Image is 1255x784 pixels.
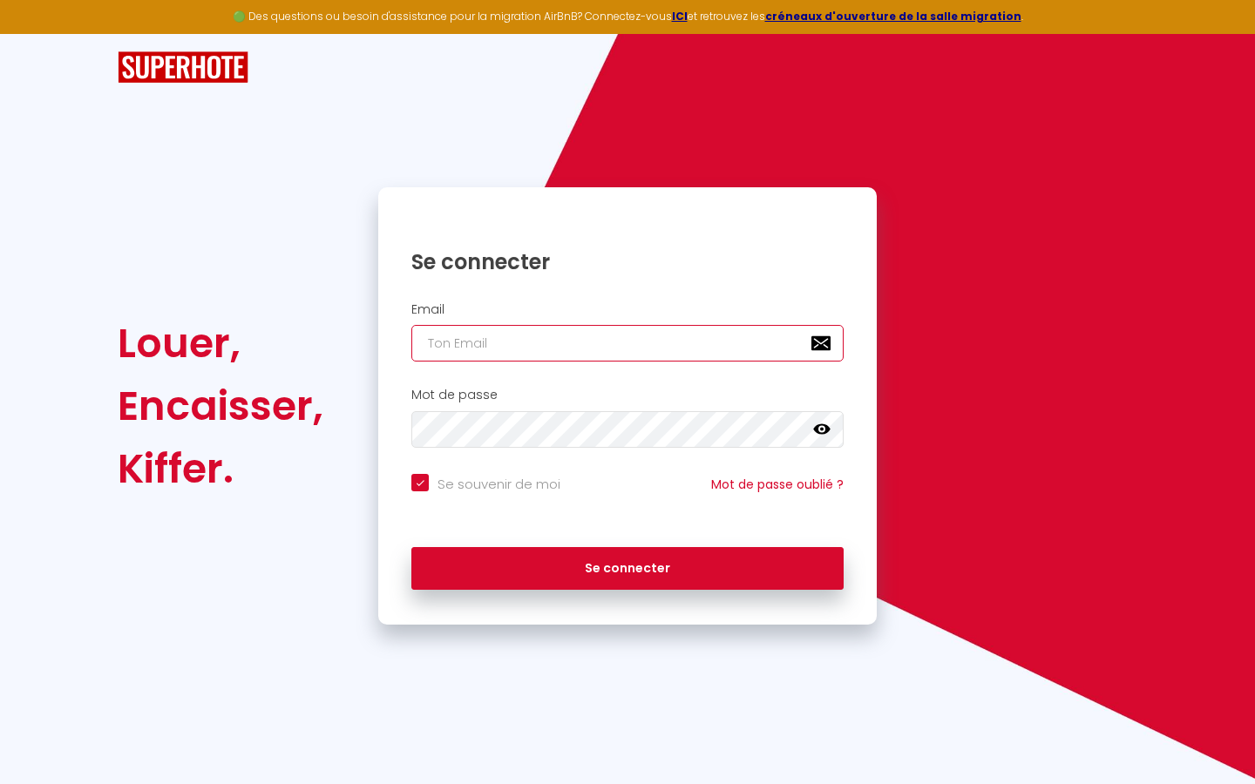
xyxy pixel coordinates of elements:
[118,437,323,500] div: Kiffer.
[411,325,844,362] input: Ton Email
[118,312,323,375] div: Louer,
[118,51,248,84] img: SuperHote logo
[765,9,1021,24] a: créneaux d'ouverture de la salle migration
[14,7,66,59] button: Ouvrir le widget de chat LiveChat
[118,375,323,437] div: Encaisser,
[672,9,688,24] a: ICI
[411,248,844,275] h1: Se connecter
[411,388,844,402] h2: Mot de passe
[711,476,844,493] a: Mot de passe oublié ?
[411,547,844,591] button: Se connecter
[411,302,844,317] h2: Email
